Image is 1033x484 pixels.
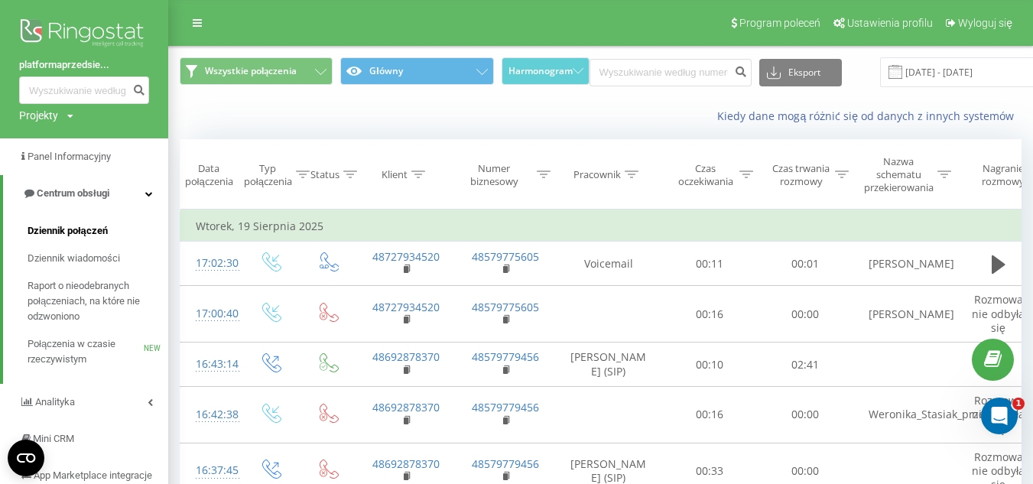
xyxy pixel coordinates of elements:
[864,155,934,194] div: Nazwa schematu przekierowania
[34,469,152,481] span: App Marketplace integracje
[28,251,120,266] span: Dziennik wiadomości
[573,168,621,181] div: Pracownik
[972,292,1025,334] span: Rozmowa nie odbyła się
[205,65,297,77] span: Wszystkie połączenia
[759,59,842,86] button: Eksport
[372,249,440,264] a: 48727934520
[28,278,161,324] span: Raport o nieodebranych połączeniach, na które nie odzwoniono
[244,162,292,188] div: Typ połączenia
[180,162,237,188] div: Data połączenia
[758,242,853,286] td: 00:01
[472,300,539,314] a: 48579775605
[28,151,111,162] span: Panel Informacyjny
[472,400,539,414] a: 48579779456
[28,330,168,373] a: Połączenia w czasie rzeczywistymNEW
[196,299,226,329] div: 17:00:40
[19,108,58,123] div: Projekty
[19,76,149,104] input: Wyszukiwanie według numeru
[972,393,1025,435] span: Rozmowa nie odbyła się
[869,407,1009,421] span: Weronika_Stasiak_przekie...
[180,57,333,85] button: Wszystkie połączenia
[372,456,440,471] a: 48692878370
[717,109,1022,123] a: Kiedy dane mogą różnić się od danych z innych systemów
[662,286,758,343] td: 00:16
[196,349,226,379] div: 16:43:14
[758,343,853,387] td: 02:41
[28,245,168,272] a: Dziennik wiadomości
[28,223,108,239] span: Dziennik połączeń
[372,400,440,414] a: 48692878370
[19,15,149,54] img: Ringostat logo
[372,349,440,364] a: 48692878370
[758,387,853,443] td: 00:00
[555,242,662,286] td: Voicemail
[758,286,853,343] td: 00:00
[590,59,752,86] input: Wyszukiwanie według numeru
[662,242,758,286] td: 00:11
[472,456,539,471] a: 48579779456
[675,162,736,188] div: Czas oczekiwania
[33,433,74,444] span: Mini CRM
[37,187,109,199] span: Centrum obsługi
[662,343,758,387] td: 00:10
[372,300,440,314] a: 48727934520
[853,286,953,343] td: [PERSON_NAME]
[502,57,590,85] button: Harmonogram
[19,57,149,73] a: platformaprzedsie...
[508,66,573,76] span: Harmonogram
[3,175,168,212] a: Centrum obsługi
[472,349,539,364] a: 48579779456
[382,168,408,181] div: Klient
[8,440,44,476] button: Open CMP widget
[196,248,226,278] div: 17:02:30
[981,398,1018,434] iframe: Intercom live chat
[1012,398,1025,410] span: 1
[662,387,758,443] td: 00:16
[456,162,534,188] div: Numer biznesowy
[771,162,831,188] div: Czas trwania rozmowy
[340,57,493,85] button: Główny
[853,242,953,286] td: [PERSON_NAME]
[310,168,339,181] div: Status
[472,249,539,264] a: 48579775605
[28,217,168,245] a: Dziennik połączeń
[28,272,168,330] a: Raport o nieodebranych połączeniach, na które nie odzwoniono
[739,17,820,29] span: Program poleceń
[35,396,75,408] span: Analityka
[555,343,662,387] td: [PERSON_NAME] (SIP)
[196,400,226,430] div: 16:42:38
[847,17,933,29] span: Ustawienia profilu
[958,17,1012,29] span: Wyloguj się
[28,336,144,367] span: Połączenia w czasie rzeczywistym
